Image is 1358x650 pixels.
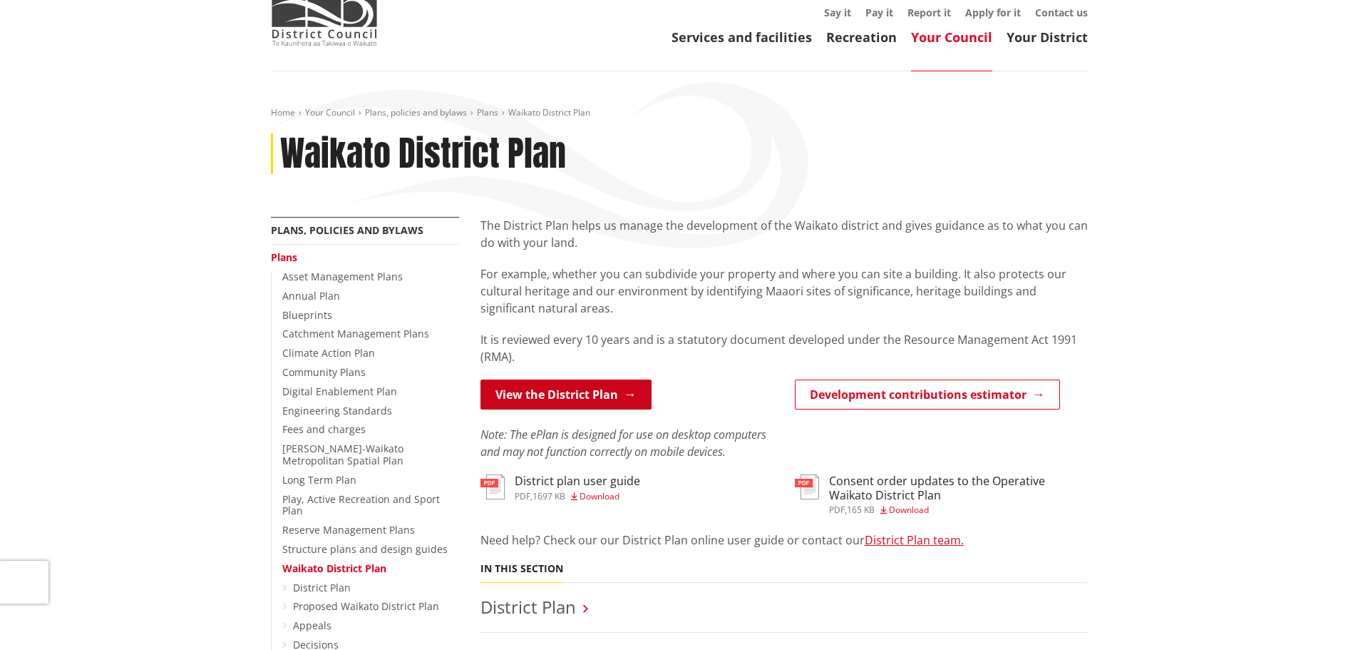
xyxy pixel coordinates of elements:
a: Play, Active Recreation and Sport Plan [282,492,440,518]
img: document-pdf.svg [795,474,819,499]
span: Download [580,490,619,502]
h3: Consent order updates to the Operative Waikato District Plan [829,474,1088,502]
span: Download [889,504,929,516]
h5: In this section [480,563,563,575]
p: For example, whether you can subdivide your property and where you can site a building. It also p... [480,265,1088,317]
span: Waikato District Plan [508,106,590,118]
a: Report it [907,6,951,19]
a: Home [271,106,295,118]
a: Plans [477,106,498,118]
a: Contact us [1035,6,1088,19]
a: View the District Plan [480,380,652,410]
a: Services and facilities [672,29,812,46]
a: Digital Enablement Plan [282,385,397,398]
a: Plans [271,250,297,264]
a: Your District [1007,29,1088,46]
a: Waikato District Plan [282,562,386,575]
p: It is reviewed every 10 years and is a statutory document developed under the Resource Management... [480,331,1088,365]
a: Annual Plan [282,289,340,303]
a: Pay it [865,6,893,19]
p: The District Plan helps us manage the development of the Waikato district and gives guidance as t... [480,217,1088,251]
a: Catchment Management Plans [282,327,429,340]
a: District Plan [293,581,351,594]
a: District Plan [480,595,576,619]
a: Reserve Management Plans [282,523,415,537]
span: 1697 KB [533,490,565,502]
a: Fees and charges [282,422,366,436]
div: , [829,506,1088,514]
h3: District plan user guide [515,474,640,488]
a: Your Council [305,106,355,118]
span: pdf [829,504,845,516]
a: Structure plans and design guides [282,542,448,556]
iframe: Messenger Launcher [1292,590,1344,641]
span: 165 KB [847,504,875,516]
nav: breadcrumb [271,107,1088,119]
a: District plan user guide pdf,1697 KB Download [480,474,640,500]
a: Asset Management Plans [282,270,403,283]
div: , [515,492,640,501]
a: Climate Action Plan [282,346,375,360]
a: Community Plans [282,365,366,379]
a: Apply for it [965,6,1021,19]
a: Blueprints [282,308,332,322]
a: [PERSON_NAME]-Waikato Metropolitan Spatial Plan [282,442,403,467]
a: Say it [824,6,851,19]
img: document-pdf.svg [480,474,505,499]
p: Need help? Check our our District Plan online user guide or contact our [480,532,1088,549]
a: Plans, policies and bylaws [271,223,423,237]
span: pdf [515,490,530,502]
a: Your Council [911,29,992,46]
a: District Plan team. [865,532,964,548]
em: Note: The ePlan is designed for use on desktop computers and may not function correctly on mobile... [480,427,766,459]
a: Appeals [293,619,331,632]
a: Engineering Standards [282,404,392,417]
a: Recreation [826,29,897,46]
h1: Waikato District Plan [280,133,566,175]
a: Proposed Waikato District Plan [293,599,439,613]
a: Consent order updates to the Operative Waikato District Plan pdf,165 KB Download [795,474,1088,514]
a: Development contributions estimator [795,380,1060,410]
a: Long Term Plan [282,473,356,487]
a: Plans, policies and bylaws [365,106,467,118]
